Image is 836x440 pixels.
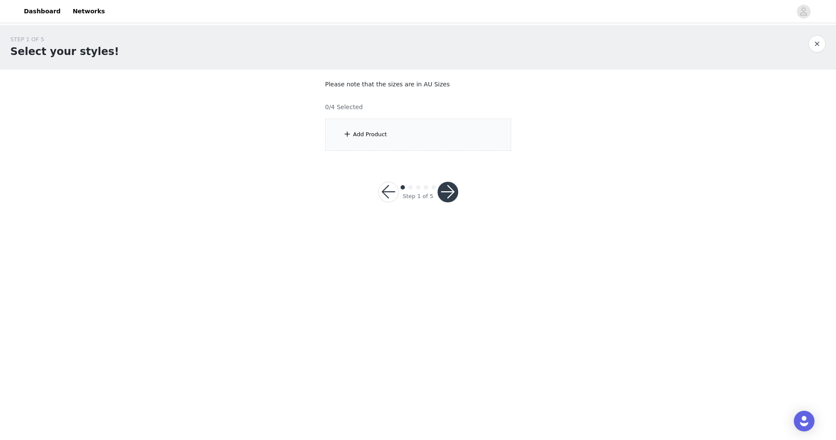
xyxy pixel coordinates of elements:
[10,44,119,59] h1: Select your styles!
[353,130,387,139] div: Add Product
[10,35,119,44] div: STEP 1 OF 5
[19,2,66,21] a: Dashboard
[794,411,814,431] div: Open Intercom Messenger
[799,5,808,18] div: avatar
[325,80,511,89] p: Please note that the sizes are in AU Sizes
[325,103,363,112] h4: 0/4 Selected
[68,2,110,21] a: Networks
[403,192,433,201] div: Step 1 of 5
